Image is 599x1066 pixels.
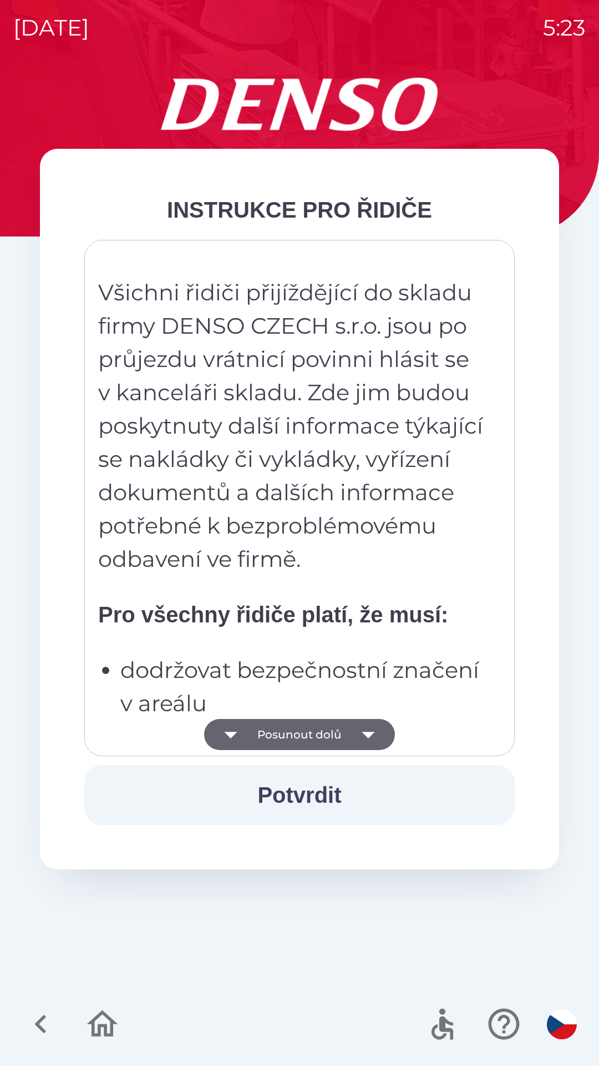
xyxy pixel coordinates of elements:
[120,653,485,720] p: dodržovat bezpečnostní značení v areálu
[204,719,395,750] button: Posunout dolů
[543,11,586,44] p: 5:23
[98,276,485,576] p: Všichni řidiči přijíždějící do skladu firmy DENSO CZECH s.r.o. jsou po průjezdu vrátnicí povinni ...
[547,1009,577,1039] img: cs flag
[84,193,515,227] div: INSTRUKCE PRO ŘIDIČE
[13,11,89,44] p: [DATE]
[40,78,559,131] img: Logo
[84,765,515,825] button: Potvrdit
[98,602,448,627] strong: Pro všechny řidiče platí, že musí:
